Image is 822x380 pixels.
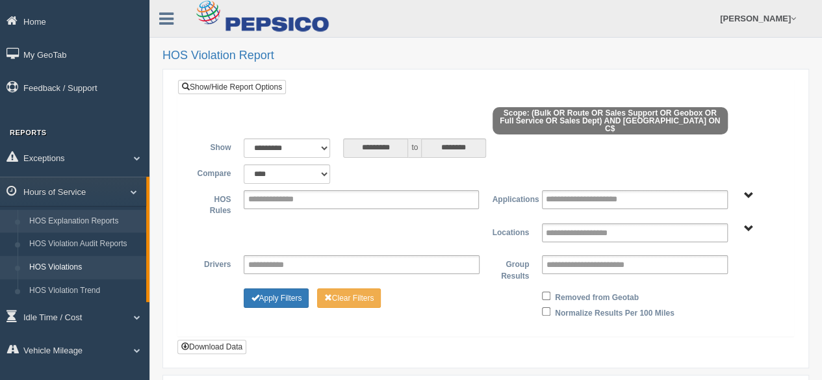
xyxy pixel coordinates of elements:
[188,138,237,154] label: Show
[493,107,728,134] span: Scope: (Bulk OR Route OR Sales Support OR Geobox OR Full Service OR Sales Dept) AND [GEOGRAPHIC_D...
[486,223,535,239] label: Locations
[23,233,146,256] a: HOS Violation Audit Reports
[23,256,146,279] a: HOS Violations
[486,255,535,282] label: Group Results
[317,288,381,308] button: Change Filter Options
[485,190,535,206] label: Applications
[555,304,674,320] label: Normalize Results Per 100 Miles
[244,288,309,308] button: Change Filter Options
[178,80,286,94] a: Show/Hide Report Options
[177,340,246,354] button: Download Data
[555,288,639,304] label: Removed from Geotab
[23,210,146,233] a: HOS Explanation Reports
[188,255,237,271] label: Drivers
[23,279,146,303] a: HOS Violation Trend
[188,190,237,217] label: HOS Rules
[188,164,237,180] label: Compare
[162,49,809,62] h2: HOS Violation Report
[408,138,421,158] span: to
